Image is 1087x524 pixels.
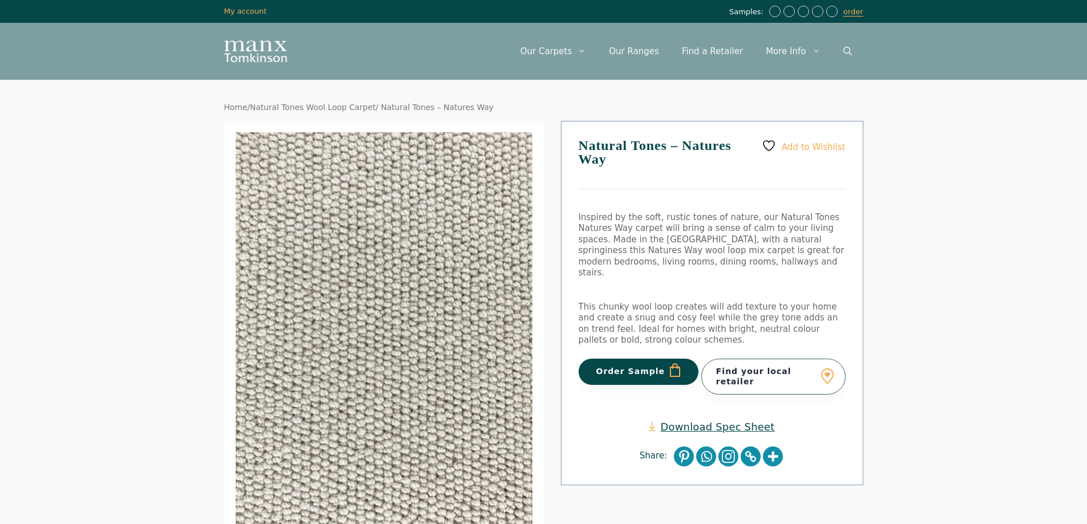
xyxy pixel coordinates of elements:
[579,212,840,256] span: Inspired by the soft, rustic tones of nature, our Natural Tones Natures Way carpet will bring a s...
[696,446,716,466] a: Whatsapp
[579,139,846,189] h1: Natural Tones – Natures Way
[509,34,863,68] nav: Primary
[579,359,699,385] button: Order Sample
[754,34,831,68] a: More Info
[718,446,738,466] a: Instagram
[701,359,846,394] a: Find your local retailer
[224,103,248,112] a: Home
[729,7,766,17] span: Samples:
[224,7,267,15] a: My account
[640,450,673,462] span: Share:
[579,302,838,346] span: This chunky wool loop creates will add texture to your home and create a snug and cosy feel while...
[579,245,844,278] span: his Natures Way wool loop mix carpet is great for modern bedrooms, living rooms, dining rooms, ha...
[762,139,845,153] a: Add to Wishlist
[843,7,863,17] a: order
[250,103,375,112] a: Natural Tones Wool Loop Carpet
[782,141,846,152] span: Add to Wishlist
[670,34,754,68] a: Find a Retailer
[597,34,670,68] a: Our Ranges
[509,34,598,68] a: Our Carpets
[224,40,287,62] img: Manx Tomkinson
[224,103,863,113] nav: Breadcrumb
[674,446,694,466] a: Pinterest
[832,34,863,68] a: Open Search Bar
[741,446,761,466] a: Copy Link
[763,446,783,466] a: More
[649,420,774,433] a: Download Spec Sheet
